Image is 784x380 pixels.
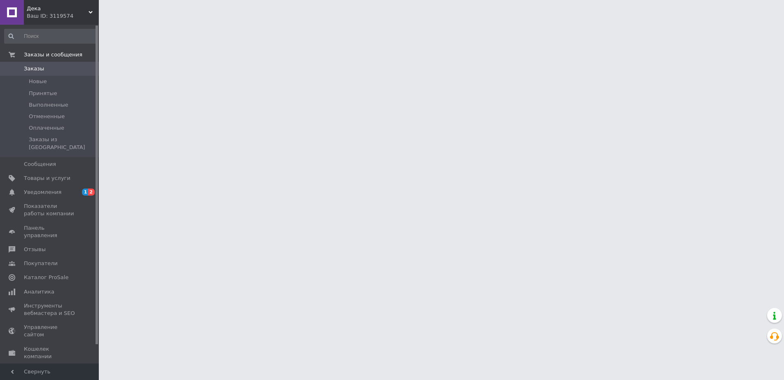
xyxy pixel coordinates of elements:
[29,78,47,85] span: Новые
[88,189,95,196] span: 2
[24,224,76,239] span: Панель управления
[4,29,97,44] input: Поиск
[29,113,65,120] span: Отмененные
[24,324,76,338] span: Управление сайтом
[24,288,54,296] span: Аналитика
[24,246,46,253] span: Отзывы
[29,101,68,109] span: Выполненные
[24,161,56,168] span: Сообщения
[24,51,82,58] span: Заказы и сообщения
[29,136,96,151] span: Заказы из [GEOGRAPHIC_DATA]
[24,189,61,196] span: Уведомления
[24,203,76,217] span: Показатели работы компании
[24,345,76,360] span: Кошелек компании
[24,65,44,72] span: Заказы
[82,189,89,196] span: 1
[27,12,99,20] div: Ваш ID: 3119574
[24,274,68,281] span: Каталог ProSale
[24,175,70,182] span: Товары и услуги
[24,302,76,317] span: Инструменты вебмастера и SEO
[29,124,64,132] span: Оплаченные
[27,5,89,12] span: Дека
[29,90,57,97] span: Принятые
[24,260,58,267] span: Покупатели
